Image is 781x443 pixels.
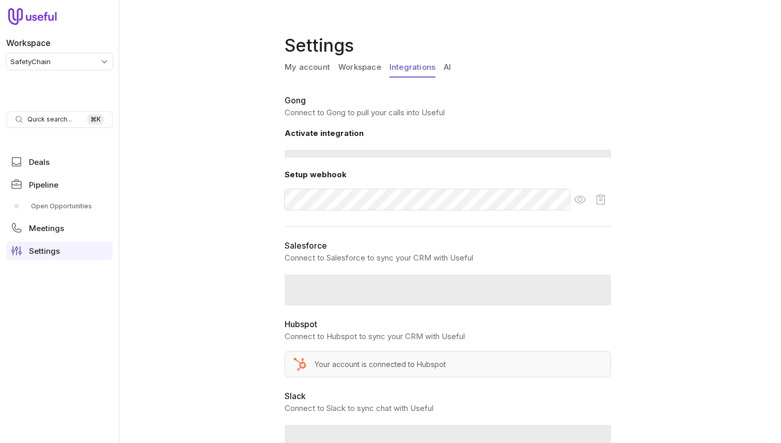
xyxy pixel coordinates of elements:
[29,181,58,189] span: Pipeline
[285,239,611,252] h2: Salesforce
[285,252,611,264] p: Connect to Salesforce to sync your CRM with Useful
[6,219,113,237] a: Meetings
[285,402,611,415] p: Connect to Slack to sync chat with Useful
[6,175,113,194] a: Pipeline
[285,170,347,179] span: Setup webhook
[315,358,446,371] span: Your account is connected to Hubspot
[29,224,64,232] span: Meetings
[285,58,330,78] a: My account
[29,247,60,255] span: Settings
[285,274,611,305] span: ‌
[338,58,381,78] a: Workspace
[29,158,50,166] span: Deals
[285,330,611,343] p: Connect to Hubspot to sync your CRM with Useful
[285,128,364,138] span: Activate integration
[6,198,113,215] a: Open Opportunities
[6,241,113,260] a: Settings
[570,189,590,210] button: Show webhook URL
[6,198,113,215] div: Pipeline submenu
[285,94,611,106] h2: Gong
[6,37,51,49] label: Workspace
[6,152,113,171] a: Deals
[285,318,611,330] h2: Hubspot
[389,58,435,78] a: Integrations
[27,115,72,124] span: Quick search...
[285,33,615,58] h1: Settings
[285,106,611,119] p: Connect to Gong to pull your calls into Useful
[285,150,611,158] span: ‌
[444,58,451,78] a: AI
[285,390,611,402] h2: Slack
[590,189,611,210] button: Copy webhook URL to clipboard
[87,114,104,125] kbd: ⌘ K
